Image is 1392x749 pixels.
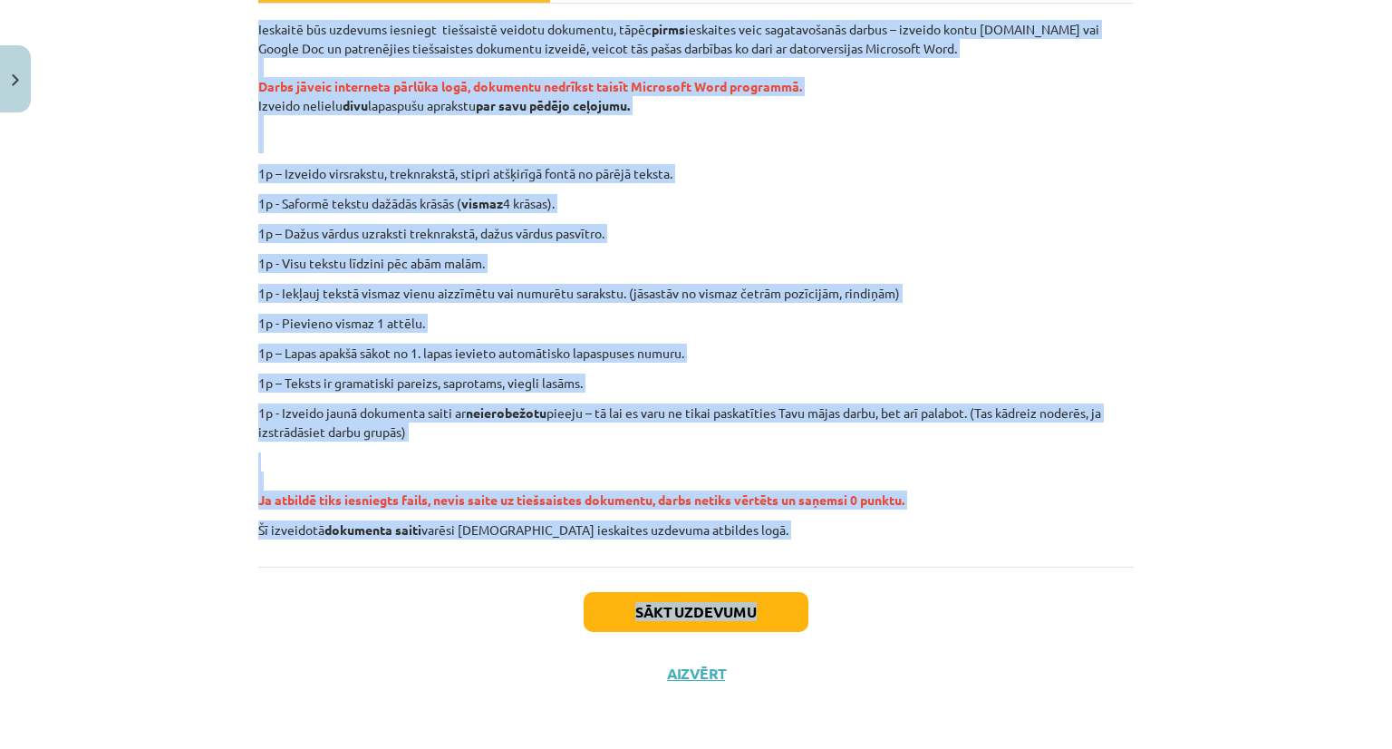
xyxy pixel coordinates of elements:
[652,21,685,37] strong: pirms
[343,97,368,113] strong: divu
[258,344,1134,363] p: 1p – Lapas apakšā sākot no 1. lapas ievieto automātisko lapaspuses numuru.
[258,404,1134,442] p: 1p - Izveido jaunā dokumenta saiti ar pieeju – tā lai es varu ne tikai paskatīties Tavu mājas dar...
[584,592,808,632] button: Sākt uzdevumu
[258,520,1134,540] p: Šī izveidotā varēsi [DEMOGRAPHIC_DATA] ieskaites uzdevuma atbildes logā.
[258,491,904,508] span: Ja atbildē tiks iesniegts fails, nevis saite uz tiešsaistes dokumentu, darbs netiks vērtēts un sa...
[258,224,1134,243] p: 1p – Dažus vārdus uzraksti treknrakstā, dažus vārdus pasvītro.
[258,20,1134,153] p: Ieskaitē būs uzdevums iesniegt tiešsaistē veidotu dokumentu, tāpēc ieskaites veic sagatavošanās d...
[258,314,1134,333] p: 1p - Pievieno vismaz 1 attēlu.
[476,97,630,113] strong: par savu pēdējo ceļojumu.
[324,521,421,538] strong: dokumenta saiti
[258,374,1134,393] p: 1p – Teksts ir gramatiski pareizs, saprotams, viegli lasāms.
[361,164,1151,183] p: 1p – Izveido virsrakstu, treknrakstā, stipri atšķirīgā fontā no pārējā teksta.
[461,195,503,211] strong: vismaz
[258,194,1134,213] p: 1p - Saformē tekstu dažādās krāsās ( 4 krāsas).
[258,284,1134,303] p: 1p - Iekļauj tekstā vismaz vienu aizzīmētu vai numurētu sarakstu. (jāsastāv no vismaz četrām pozī...
[12,74,19,86] img: icon-close-lesson-0947bae3869378f0d4975bcd49f059093ad1ed9edebbc8119c70593378902aed.svg
[258,254,1134,273] p: 1p - Visu tekstu līdzini pēc abām malām.
[258,78,802,94] strong: Darbs jāveic interneta pārlūka logā, dokumentu nedrīkst taisīt Microsoft Word programmā.
[662,665,730,683] button: Aizvērt
[466,404,546,421] strong: neierobežotu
